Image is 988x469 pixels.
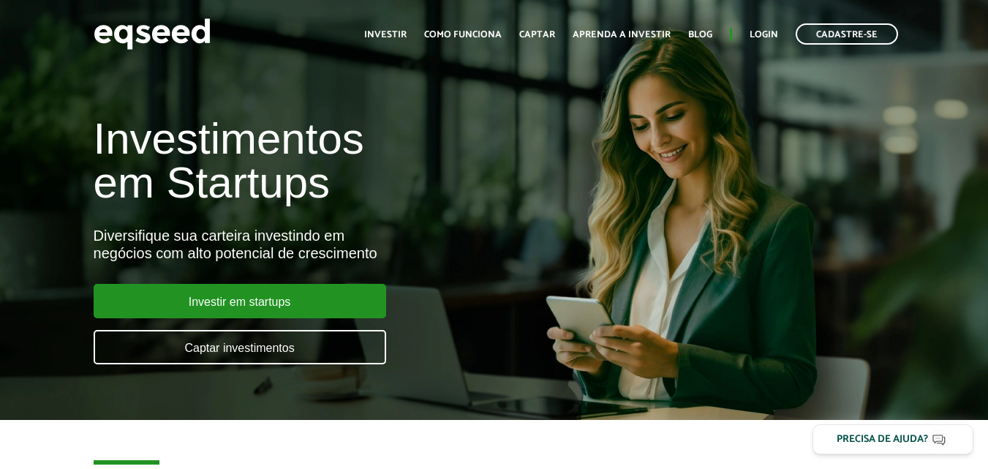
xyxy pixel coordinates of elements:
[94,227,566,262] div: Diversifique sua carteira investindo em negócios com alto potencial de crescimento
[94,117,566,205] h1: Investimentos em Startups
[573,30,671,40] a: Aprenda a investir
[424,30,502,40] a: Como funciona
[750,30,778,40] a: Login
[94,284,386,318] a: Investir em startups
[364,30,407,40] a: Investir
[796,23,898,45] a: Cadastre-se
[94,15,211,53] img: EqSeed
[94,330,386,364] a: Captar investimentos
[519,30,555,40] a: Captar
[688,30,712,40] a: Blog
